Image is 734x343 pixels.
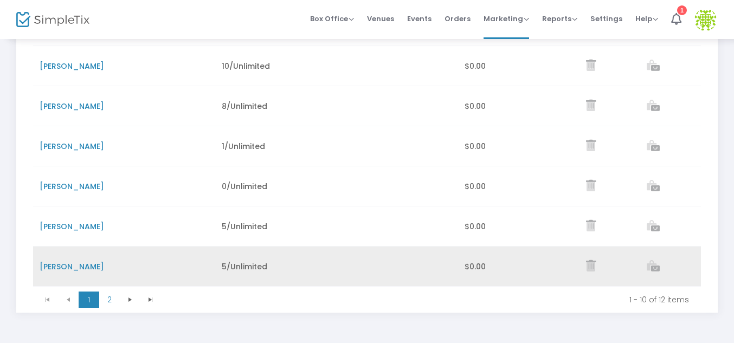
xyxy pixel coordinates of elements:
[79,292,99,308] span: Page 1
[146,295,155,304] span: Go to the last page
[310,14,354,24] span: Box Office
[40,221,104,232] span: [PERSON_NAME]
[677,5,687,15] div: 1
[647,182,660,192] a: View list of orders which used this promo code.
[222,101,267,112] span: 8/Unlimited
[465,181,486,192] span: $0.00
[647,262,660,273] a: View list of orders which used this promo code.
[484,14,529,24] span: Marketing
[647,141,660,152] a: View list of orders which used this promo code.
[169,294,689,305] kendo-pager-info: 1 - 10 of 12 items
[40,181,104,192] span: [PERSON_NAME]
[465,101,486,112] span: $0.00
[40,141,104,152] span: [PERSON_NAME]
[635,14,658,24] span: Help
[222,61,270,72] span: 10/Unlimited
[40,101,104,112] span: [PERSON_NAME]
[542,14,577,24] span: Reports
[445,5,471,33] span: Orders
[99,292,120,308] span: Page 2
[647,222,660,232] a: View list of orders which used this promo code.
[40,61,104,72] span: [PERSON_NAME]
[465,141,486,152] span: $0.00
[222,181,267,192] span: 0/Unlimited
[222,221,267,232] span: 5/Unlimited
[40,261,104,272] span: [PERSON_NAME]
[465,61,486,72] span: $0.00
[222,261,267,272] span: 5/Unlimited
[647,101,660,112] a: View list of orders which used this promo code.
[590,5,622,33] span: Settings
[222,141,265,152] span: 1/Unlimited
[126,295,134,304] span: Go to the next page
[140,292,161,308] span: Go to the last page
[120,292,140,308] span: Go to the next page
[465,221,486,232] span: $0.00
[647,61,660,72] a: View list of orders which used this promo code.
[465,261,486,272] span: $0.00
[367,5,394,33] span: Venues
[407,5,432,33] span: Events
